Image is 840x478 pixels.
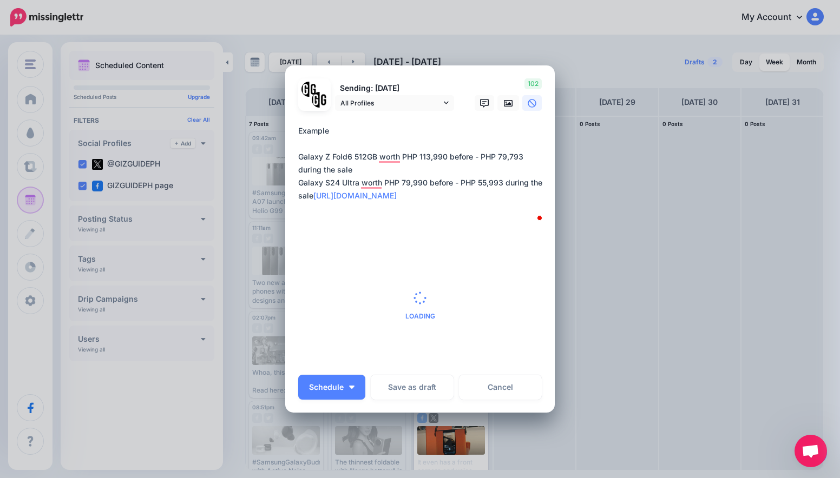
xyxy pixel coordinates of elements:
[298,375,365,400] button: Schedule
[298,124,547,202] div: Example Galaxy Z Fold6 512GB worth PHP 113,990 before - PHP 79,793 during the sale Galaxy S24 Ult...
[335,95,454,111] a: All Profiles
[524,78,542,89] span: 102
[340,97,441,109] span: All Profiles
[335,82,454,95] p: Sending: [DATE]
[371,375,454,400] button: Save as draft
[312,92,327,108] img: JT5sWCfR-79925.png
[405,291,435,320] div: Loading
[349,386,355,389] img: arrow-down-white.png
[459,375,542,400] a: Cancel
[301,82,317,97] img: 353459792_649996473822713_4483302954317148903_n-bsa138318.png
[309,383,344,391] span: Schedule
[298,124,547,228] textarea: To enrich screen reader interactions, please activate Accessibility in Grammarly extension settings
